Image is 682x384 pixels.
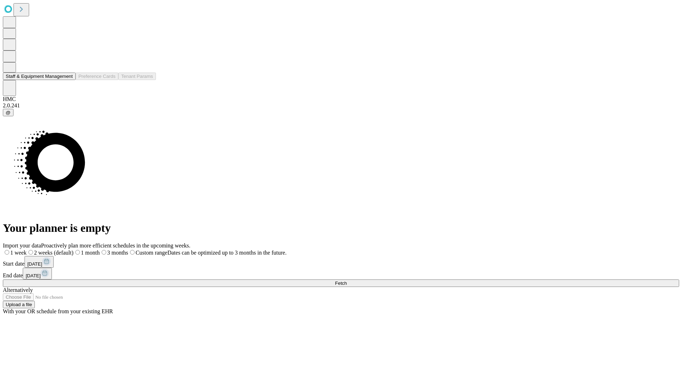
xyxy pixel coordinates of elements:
button: Upload a file [3,301,35,308]
span: With your OR schedule from your existing EHR [3,308,113,314]
div: Start date [3,256,679,268]
span: Alternatively [3,287,33,293]
span: 3 months [107,250,128,256]
input: 2 weeks (default) [28,250,33,255]
span: @ [6,110,11,115]
span: 1 week [10,250,27,256]
input: Custom rangeDates can be optimized up to 3 months in the future. [130,250,135,255]
span: 1 month [81,250,100,256]
button: Tenant Params [118,73,156,80]
input: 1 week [5,250,9,255]
button: Staff & Equipment Management [3,73,76,80]
button: [DATE] [25,256,54,268]
span: 2 weeks (default) [34,250,74,256]
h1: Your planner is empty [3,222,679,235]
button: @ [3,109,13,116]
input: 3 months [102,250,106,255]
span: Dates can be optimized up to 3 months in the future. [167,250,286,256]
span: Custom range [136,250,167,256]
span: [DATE] [26,273,40,278]
span: Import your data [3,242,41,249]
button: [DATE] [23,268,52,279]
span: Fetch [335,281,347,286]
span: [DATE] [27,261,42,267]
span: Proactively plan more efficient schedules in the upcoming weeks. [41,242,190,249]
input: 1 month [75,250,80,255]
div: HMC [3,96,679,102]
button: Fetch [3,279,679,287]
button: Preference Cards [76,73,118,80]
div: End date [3,268,679,279]
div: 2.0.241 [3,102,679,109]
